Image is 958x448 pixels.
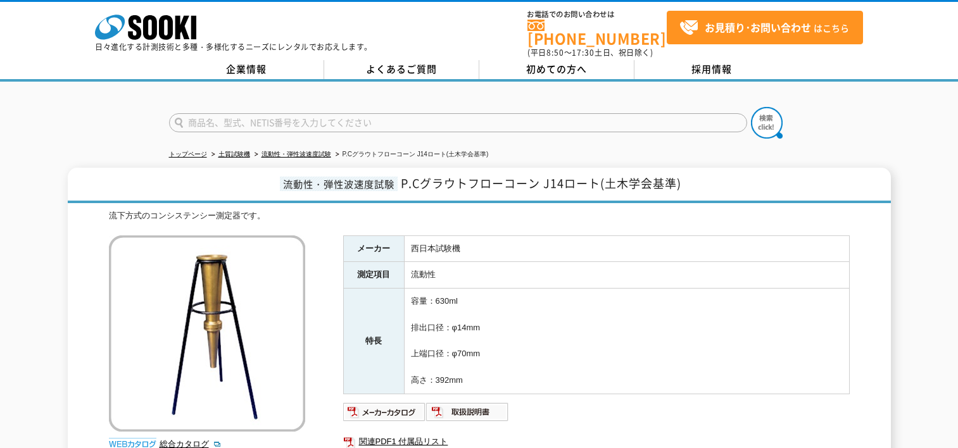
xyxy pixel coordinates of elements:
a: [PHONE_NUMBER] [527,20,667,46]
th: メーカー [343,235,404,262]
span: 流動性・弾性波速度試験 [280,177,398,191]
a: 企業情報 [169,60,324,79]
span: P.Cグラウトフローコーン J14ロート(土木学会基準) [401,175,681,192]
a: お見積り･お問い合わせはこちら [667,11,863,44]
strong: お見積り･お問い合わせ [705,20,811,35]
span: はこちら [679,18,849,37]
a: 取扱説明書 [426,410,509,420]
input: 商品名、型式、NETIS番号を入力してください [169,113,747,132]
td: 西日本試験機 [404,235,849,262]
p: 日々進化する計測技術と多種・多様化するニーズにレンタルでお応えします。 [95,43,372,51]
a: 初めての方へ [479,60,634,79]
span: 初めての方へ [526,62,587,76]
td: 流動性 [404,262,849,289]
a: メーカーカタログ [343,410,426,420]
div: 流下方式のコンシステンシー測定器です。 [109,209,850,223]
li: P.Cグラウトフローコーン J14ロート(土木学会基準) [333,148,489,161]
th: 特長 [343,289,404,394]
img: btn_search.png [751,107,783,139]
span: (平日 ～ 土日、祝日除く) [527,47,653,58]
td: 容量：630ml 排出口径：φ14mm 上端口径：φ70mm 高さ：392mm [404,289,849,394]
span: 8:50 [546,47,564,58]
th: 測定項目 [343,262,404,289]
a: よくあるご質問 [324,60,479,79]
a: 採用情報 [634,60,790,79]
img: メーカーカタログ [343,402,426,422]
img: 取扱説明書 [426,402,509,422]
a: トップページ [169,151,207,158]
span: 17:30 [572,47,595,58]
img: P.Cグラウトフローコーン J14ロート(土木学会基準) [109,235,305,432]
a: 流動性・弾性波速度試験 [262,151,331,158]
a: 土質試験機 [218,151,250,158]
span: お電話でのお問い合わせは [527,11,667,18]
